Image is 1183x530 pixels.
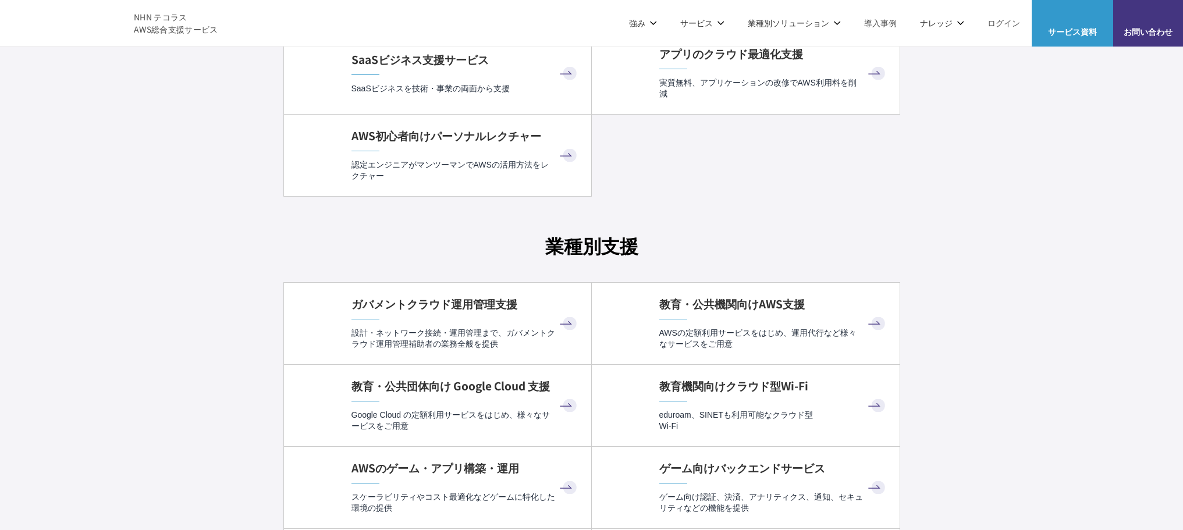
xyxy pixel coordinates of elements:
a: 教育・公共機関向けAWS支援 AWSの定額利用サービスをはじめ、運用代行など様々なサービスをご用意 [592,283,900,364]
span: NHN テコラス AWS総合支援サービス [134,11,218,35]
img: お問い合わせ [1139,9,1157,23]
h4: 教育・公共機関向けAWS支援 [659,296,888,312]
h4: AWSのゲーム・アプリ構築・運用 [351,460,580,476]
a: ログイン [987,17,1020,29]
p: 設計・ネットワーク接続・運用管理まで、ガバメントクラウド運用管理補助者の業務全般を提供 [351,328,580,350]
p: 強み [629,17,657,29]
span: サービス資料 [1032,26,1113,38]
h4: ゲーム向けバックエンドサービス [659,460,888,476]
a: 導入事例 [864,17,897,29]
p: 認定エンジニアがマンツーマンでAWSの活用方法をレクチャー [351,159,580,182]
p: SaaSビジネスを技術・事業の両面から支援 [351,83,580,94]
a: 教育・公共団体向け Google Cloud 支援 Google Cloud の定額利用サービスをはじめ、様々なサービスをご用意 [284,365,591,446]
a: SaaSビジネス支援サービス SaaSビジネスを技術・事業の両面から支援 [284,33,591,114]
h4: SaaSビジネス支援サービス [351,52,580,67]
a: ガバメントクラウド運用管理支援 設計・ネットワーク接続・運用管理まで、ガバメントクラウド運用管理補助者の業務全般を提供 [284,283,591,364]
a: AWS初心者向けパーソナルレクチャー 認定エンジニアがマンツーマンでAWSの活用方法をレクチャー [284,115,591,196]
p: eduroam、SINETも利用可能なクラウド型 Wi-Fi [659,410,888,432]
p: スケーラビリティやコスト最適化などゲームに特化した環境の提供 [351,492,580,514]
h4: 教育機関向けクラウド型Wi-Fi [659,378,888,394]
p: 業種別ソリューション [748,17,841,29]
p: AWSの定額利用サービスをはじめ、運用代行など様々なサービスをご用意 [659,328,888,350]
p: ゲーム向け認証、決済、アナリティクス、通知、セキュリティなどの機能を提供 [659,492,888,514]
h4: ガバメントクラウド運用管理支援 [351,296,580,312]
span: お問い合わせ [1113,26,1183,38]
a: 教育機関向けクラウド型Wi-Fi eduroam、SINETも利用可能なクラウド型Wi-Fi [592,365,900,446]
h3: 業種別支援 [283,232,900,259]
p: 実質無料、アプリケーションの改修でAWS利用料を削減 [659,77,888,100]
h4: アプリのクラウド最適化支援 [659,46,888,62]
img: AWS総合支援サービス C-Chorus [17,9,116,37]
h4: 教育・公共団体向け Google Cloud 支援 [351,378,580,394]
a: アプリのクラウド最適化支援 実質無料、アプリケーションの改修でAWS利用料を削減 [592,33,900,114]
img: AWS総合支援サービス C-Chorus サービス資料 [1063,9,1082,23]
h4: AWS初心者向けパーソナルレクチャー [351,128,580,144]
a: AWS総合支援サービス C-Chorus NHN テコラスAWS総合支援サービス [17,9,218,37]
p: サービス [680,17,724,29]
p: Google Cloud の定額利用サービスをはじめ、様々なサービスをご用意 [351,410,580,432]
a: AWSのゲーム・アプリ構築・運用 スケーラビリティやコスト最適化などゲームに特化した環境の提供 [284,447,591,528]
p: ナレッジ [920,17,964,29]
a: ゲーム向けバックエンドサービス ゲーム向け認証、決済、アナリティクス、通知、セキュリティなどの機能を提供 [592,447,900,528]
